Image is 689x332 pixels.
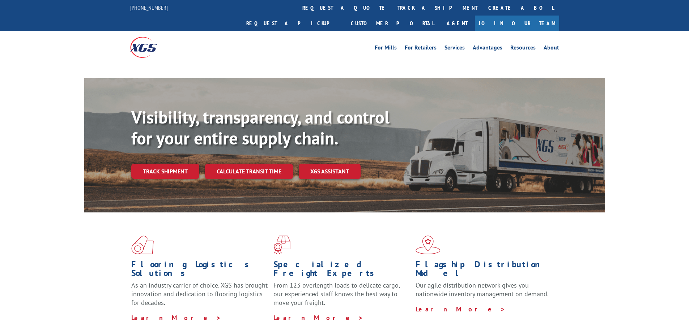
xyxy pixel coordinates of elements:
[131,106,390,149] b: Visibility, transparency, and control for your entire supply chain.
[345,16,439,31] a: Customer Portal
[131,236,154,254] img: xgs-icon-total-supply-chain-intelligence-red
[131,314,221,322] a: Learn More >
[130,4,168,11] a: [PHONE_NUMBER]
[405,45,437,53] a: For Retailers
[416,260,552,281] h1: Flagship Distribution Model
[273,314,363,322] a: Learn More >
[416,236,441,254] img: xgs-icon-flagship-distribution-model-red
[205,164,293,179] a: Calculate transit time
[416,305,506,313] a: Learn More >
[131,260,268,281] h1: Flooring Logistics Solutions
[510,45,536,53] a: Resources
[299,164,361,179] a: XGS ASSISTANT
[241,16,345,31] a: Request a pickup
[273,260,410,281] h1: Specialized Freight Experts
[131,164,199,179] a: Track shipment
[273,281,410,313] p: From 123 overlength loads to delicate cargo, our experienced staff knows the best way to move you...
[416,281,549,298] span: Our agile distribution network gives you nationwide inventory management on demand.
[475,16,559,31] a: Join Our Team
[131,281,268,307] span: As an industry carrier of choice, XGS has brought innovation and dedication to flooring logistics...
[439,16,475,31] a: Agent
[473,45,502,53] a: Advantages
[273,236,290,254] img: xgs-icon-focused-on-flooring-red
[445,45,465,53] a: Services
[544,45,559,53] a: About
[375,45,397,53] a: For Mills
